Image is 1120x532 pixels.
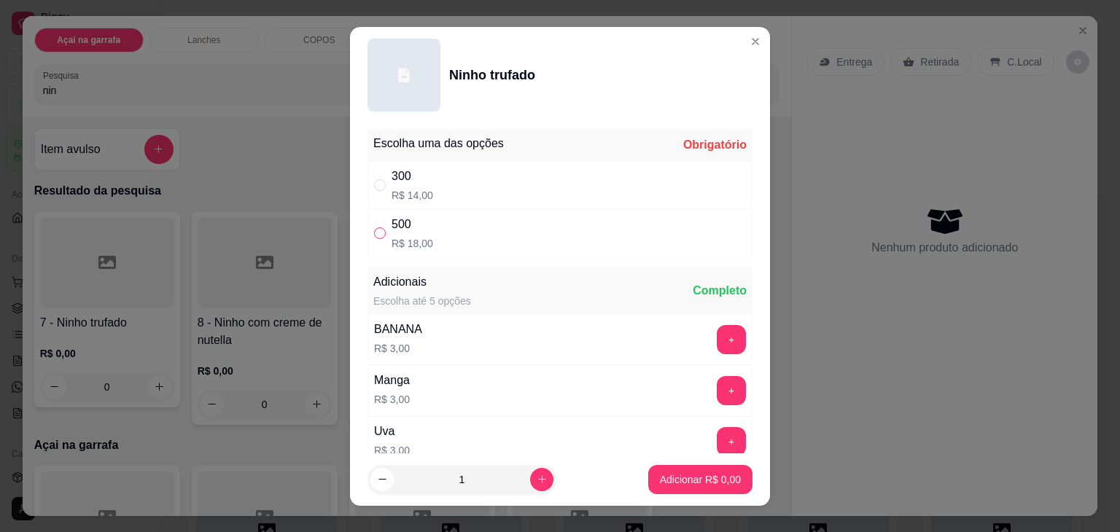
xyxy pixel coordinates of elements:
div: Obrigatório [683,136,747,154]
button: increase-product-quantity [530,468,553,491]
div: Escolha uma das opções [373,135,504,152]
div: Ninho trufado [449,65,535,85]
button: add [717,376,746,405]
div: Completo [693,282,747,300]
div: Manga [374,372,410,389]
button: Adicionar R$ 0,00 [648,465,752,494]
p: R$ 3,00 [374,341,422,356]
div: 500 [392,216,433,233]
div: Escolha até 5 opções [373,294,471,308]
p: R$ 3,00 [374,392,410,407]
button: decrease-product-quantity [370,468,394,491]
button: add [717,427,746,456]
p: R$ 14,00 [392,188,433,203]
div: BANANA [374,321,422,338]
button: Close [744,30,767,53]
p: R$ 18,00 [392,236,433,251]
button: add [717,325,746,354]
div: Uva [374,423,410,440]
div: Adicionais [373,273,471,291]
p: Adicionar R$ 0,00 [660,472,741,487]
p: R$ 3,00 [374,443,410,458]
div: 300 [392,168,433,185]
